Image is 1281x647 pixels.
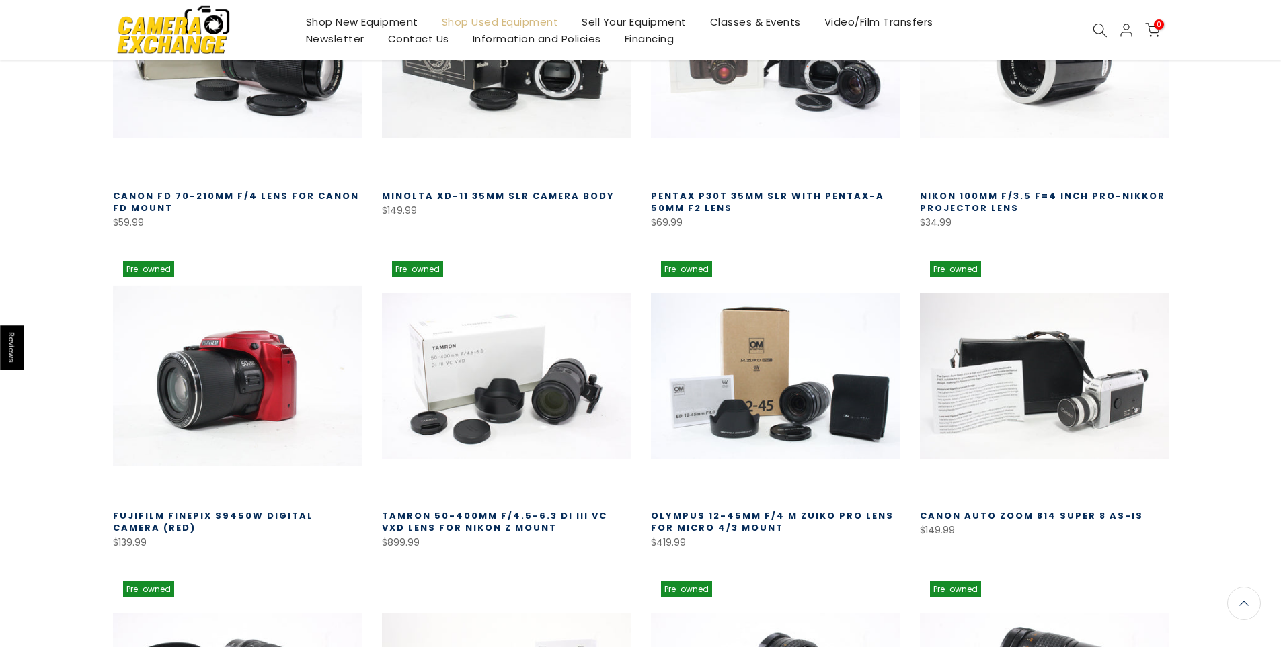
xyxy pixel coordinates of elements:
div: $34.99 [920,214,1169,231]
a: 0 [1145,23,1160,38]
a: Classes & Events [698,13,812,30]
a: Contact Us [376,30,461,47]
a: Minolta XD-11 35mm SLR Camera Body [382,189,615,202]
div: $149.99 [382,202,631,219]
a: Canon Auto Zoom 814 Super 8 AS-IS [920,509,1143,522]
a: Newsletter [294,30,376,47]
a: Financing [613,30,686,47]
a: Back to the top [1227,587,1261,620]
div: $419.99 [651,534,900,551]
div: $899.99 [382,534,631,551]
a: Shop New Equipment [294,13,430,30]
a: Pentax P30T 35MM SLR with Pentax-A 50mm f2 Lens [651,189,884,214]
div: $149.99 [920,522,1169,539]
a: Nikon 100mm f/3.5 f=4 inch Pro-Nikkor Projector Lens [920,189,1165,214]
a: Information and Policies [461,30,613,47]
div: $69.99 [651,214,900,231]
a: Fujifilm Finepix S9450W Digital Camera (Red) [113,509,313,534]
a: Sell Your Equipment [570,13,699,30]
div: $139.99 [113,534,362,551]
a: Video/Film Transfers [812,13,945,30]
span: 0 [1154,19,1164,30]
a: Olympus 12-45mm f/4 M Zuiko Pro Lens for Micro 4/3 Mount [651,509,894,534]
a: Canon FD 70-210mm f/4 Lens for Canon FD Mount [113,189,359,214]
div: $59.99 [113,214,362,231]
a: Shop Used Equipment [430,13,570,30]
a: Tamron 50-400mm f/4.5-6.3 Di III VC VXD Lens for Nikon Z Mount [382,509,607,534]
